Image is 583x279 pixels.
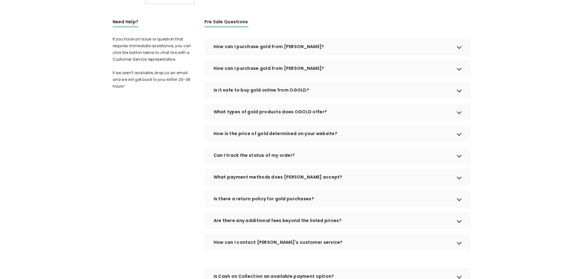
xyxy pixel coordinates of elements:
div: Are there any additional fees beyond the listed prices? [204,212,471,229]
h3: Pre Sale Questions [204,18,248,27]
span: If you have an issue or question that requires immediate assistance, you can click the button bel... [113,36,191,89]
div: What payment methods does [PERSON_NAME] accept? [204,168,471,186]
div: How can I purchase gold from [PERSON_NAME]? [204,38,471,55]
div: Can I track the status of my order? [204,147,471,164]
div: What types of gold products does OGOLD offer? [204,103,471,120]
div: How can I contact [PERSON_NAME]'s customer service? [204,234,471,251]
div: How is the price of gold determined on your website? [204,125,471,142]
div: How can I purchase gold from [PERSON_NAME]? [204,60,471,77]
h3: Need Help? [113,18,139,27]
div: Is there a return policy for gold purchases? [204,190,471,207]
div: Is it safe to buy gold online from OGOLD? [204,81,471,99]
